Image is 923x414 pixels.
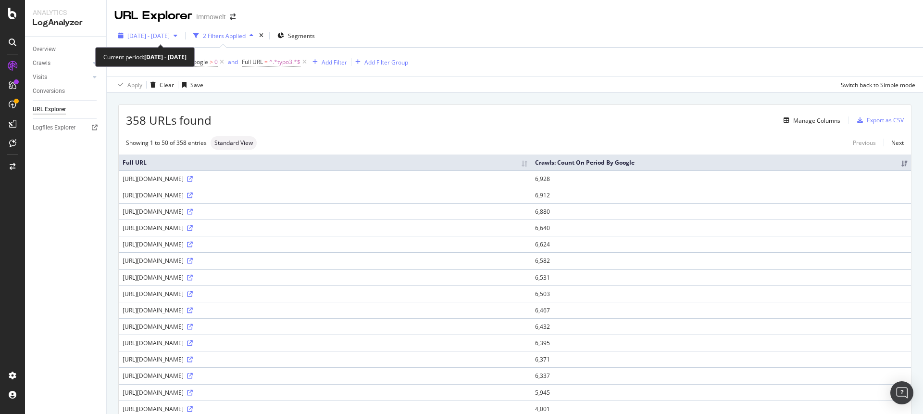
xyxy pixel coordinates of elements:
[531,236,911,252] td: 6,624
[274,28,319,43] button: Segments
[228,58,238,66] div: and
[178,77,203,92] button: Save
[123,273,527,282] div: [URL][DOMAIN_NAME]
[351,56,408,68] button: Add Filter Group
[190,81,203,89] div: Save
[123,372,527,380] div: [URL][DOMAIN_NAME]
[123,405,527,413] div: [URL][DOMAIN_NAME]
[531,285,911,302] td: 6,503
[203,32,246,40] div: 2 Filters Applied
[33,104,100,115] a: URL Explorer
[123,388,527,397] div: [URL][DOMAIN_NAME]
[123,191,527,199] div: [URL][DOMAIN_NAME]
[123,290,527,298] div: [URL][DOMAIN_NAME]
[114,77,142,92] button: Apply
[123,224,527,232] div: [URL][DOMAIN_NAME]
[309,56,347,68] button: Add Filter
[242,58,263,66] span: Full URL
[33,72,47,82] div: Visits
[33,44,56,54] div: Overview
[210,58,213,66] span: >
[867,116,904,124] div: Export as CSV
[127,32,170,40] span: [DATE] - [DATE]
[147,77,174,92] button: Clear
[33,86,65,96] div: Conversions
[33,58,90,68] a: Crawls
[33,123,75,133] div: Logfiles Explorer
[144,53,187,61] b: [DATE] - [DATE]
[531,203,911,220] td: 6,880
[531,302,911,318] td: 6,467
[228,57,238,66] button: and
[364,58,408,66] div: Add Filter Group
[793,116,840,125] div: Manage Columns
[531,351,911,367] td: 6,371
[123,240,527,248] div: [URL][DOMAIN_NAME]
[531,187,911,203] td: 6,912
[214,140,253,146] span: Standard View
[211,136,257,150] div: neutral label
[531,155,911,170] th: Crawls: Count On Period By Google: activate to sort column ascending
[123,175,527,183] div: [URL][DOMAIN_NAME]
[160,81,174,89] div: Clear
[257,31,265,40] div: times
[288,32,315,40] span: Segments
[123,306,527,314] div: [URL][DOMAIN_NAME]
[196,12,226,22] div: Immowelt
[33,123,100,133] a: Logfiles Explorer
[123,207,527,216] div: [URL][DOMAIN_NAME]
[126,112,212,129] span: 358 URLs found
[33,8,99,17] div: Analytics
[853,113,904,128] button: Export as CSV
[269,55,300,69] span: ^.*typo3.*$
[119,155,531,170] th: Full URL: activate to sort column ascending
[531,269,911,285] td: 6,531
[884,136,904,150] a: Next
[531,318,911,335] td: 6,432
[33,72,90,82] a: Visits
[123,323,527,331] div: [URL][DOMAIN_NAME]
[890,381,913,404] div: Open Intercom Messenger
[123,355,527,363] div: [URL][DOMAIN_NAME]
[33,17,99,28] div: LogAnalyzer
[126,139,207,147] div: Showing 1 to 50 of 358 entries
[837,77,915,92] button: Switch back to Simple mode
[531,384,911,401] td: 5,945
[33,58,50,68] div: Crawls
[33,44,100,54] a: Overview
[780,115,840,126] button: Manage Columns
[189,28,257,43] button: 2 Filters Applied
[33,104,66,115] div: URL Explorer
[33,86,100,96] a: Conversions
[531,252,911,269] td: 6,582
[264,58,268,66] span: =
[114,28,181,43] button: [DATE] - [DATE]
[531,367,911,384] td: 6,337
[531,335,911,351] td: 6,395
[230,13,236,20] div: arrow-right-arrow-left
[322,58,347,66] div: Add Filter
[127,81,142,89] div: Apply
[103,52,187,63] div: Current period:
[214,55,218,69] span: 0
[841,81,915,89] div: Switch back to Simple mode
[531,220,911,236] td: 6,640
[123,339,527,347] div: [URL][DOMAIN_NAME]
[123,257,527,265] div: [URL][DOMAIN_NAME]
[531,170,911,187] td: 6,928
[114,8,192,24] div: URL Explorer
